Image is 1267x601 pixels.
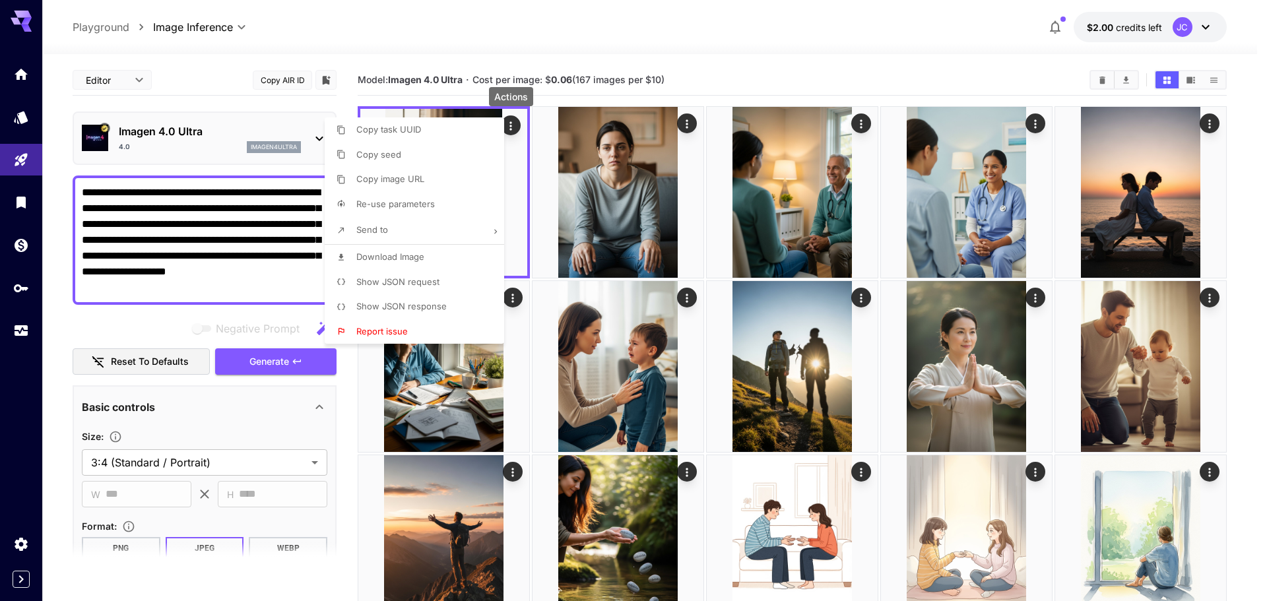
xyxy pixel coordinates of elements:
span: Report issue [356,326,408,336]
span: Re-use parameters [356,199,435,209]
span: Copy image URL [356,174,424,184]
span: Show JSON response [356,301,447,311]
span: Show JSON request [356,276,439,287]
span: Download Image [356,251,424,262]
span: Copy task UUID [356,124,421,135]
div: Actions [489,87,533,106]
span: Send to [356,224,388,235]
span: Copy seed [356,149,401,160]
